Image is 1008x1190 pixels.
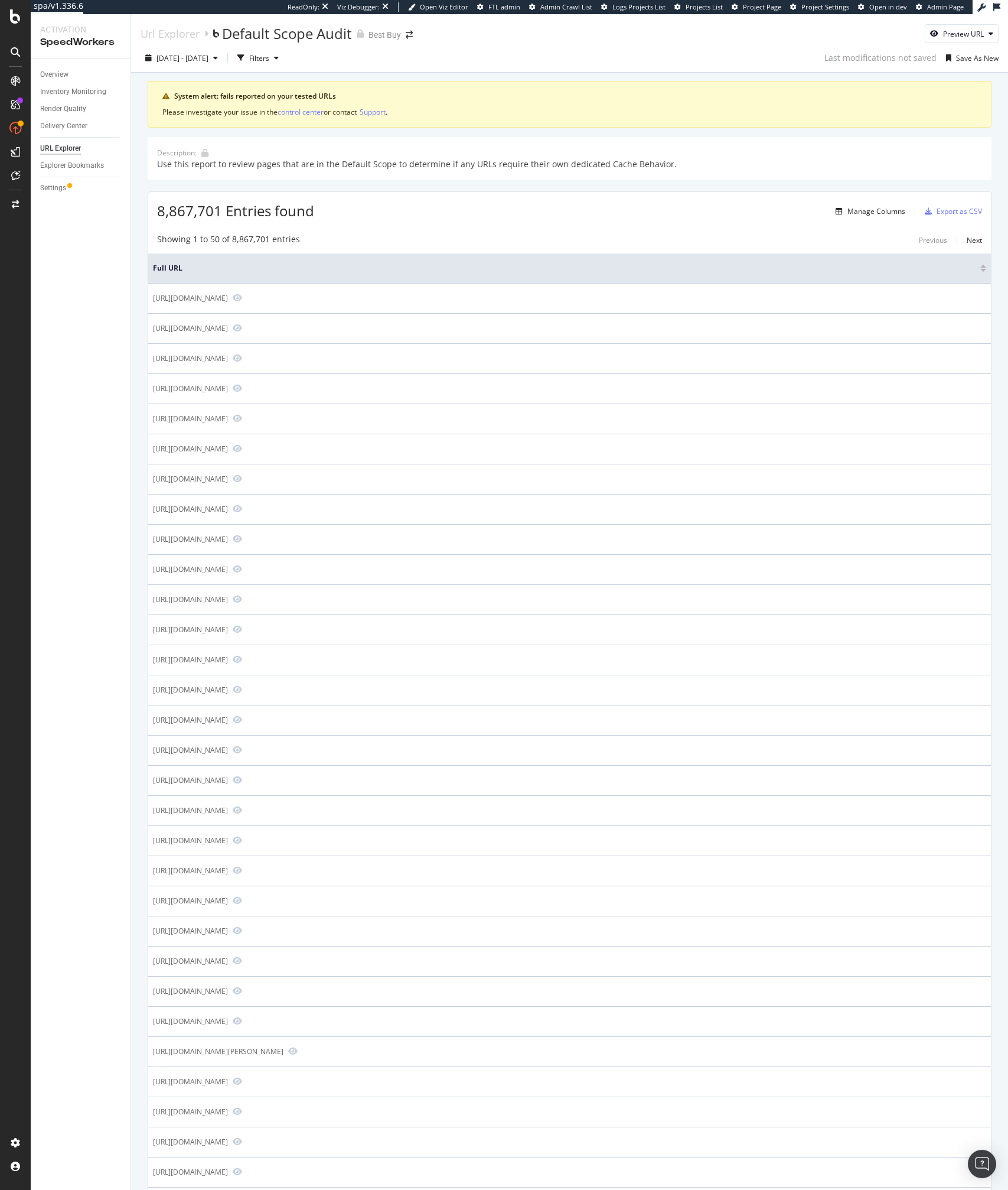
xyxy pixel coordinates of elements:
[920,202,982,221] button: Export as CSV
[157,148,197,158] div: Description:
[941,48,999,67] button: Save As New
[162,106,977,118] div: Please investigate your issue in the or contact .
[157,201,314,220] span: 8,867,701 Entries found
[40,182,122,194] a: Settings
[233,746,242,754] a: Preview https://www.bestbuy.com/site/reviews/name/14931103
[40,160,122,172] a: Explorer Bookmarks
[233,595,242,603] a: Preview https://www.bestbuy.com/site/reviews/name/6593185
[141,27,200,40] a: Url Explorer
[40,142,81,155] div: URL Explorer
[233,384,242,392] a: Preview https://www.bestbuy.com/site/reviews/funko-pop-tv-disney-100-thats-so-raven-raven/6549801
[40,103,122,115] a: Render Quality
[967,233,982,248] button: Next
[233,685,242,694] a: Preview https://www.bestbuy.com/site/reviews/spongebob-squarepants-creature-from-the-krusty-krab-...
[919,233,947,248] button: Previous
[153,715,228,725] div: [URL][DOMAIN_NAME]
[278,107,324,117] div: control center
[233,354,242,362] a: Preview https://www.bestbuy.com/site/reviews/name/34855563
[743,2,781,11] span: Project Page
[153,956,228,966] div: [URL][DOMAIN_NAME]
[153,474,228,484] div: [URL][DOMAIN_NAME]
[153,353,228,363] div: [URL][DOMAIN_NAME]
[153,926,228,936] div: [URL][DOMAIN_NAME]
[360,107,386,117] div: Support
[406,31,413,39] div: arrow-right-arrow-left
[233,48,283,67] button: Filters
[153,1137,228,1147] div: [URL][DOMAIN_NAME]
[233,776,242,784] a: Preview https://www.bestbuy.com/site/reviews/name/6318972
[233,866,242,874] a: Preview https://www.bestbuy.com/site/reviews/name/35944545
[233,957,242,965] a: Preview https://www.bestbuy.com/site/reviews/facebook-50-gift-card-for-facebook-games-and-apps-br...
[153,534,228,544] div: [URL][DOMAIN_NAME]
[157,158,982,170] div: Use this report to review pages that are in the Default Scope to determine if any URLs require th...
[540,2,592,11] span: Admin Crawl List
[790,2,849,12] a: Project Settings
[233,926,242,935] a: Preview https://www.bestbuy.com/site/reviews/name/12268789
[529,2,592,12] a: Admin Crawl List
[148,81,991,128] div: warning banner
[233,505,242,513] a: Preview https://www.bestbuy.com/site/reviews/pura-black-frost-open-air-tech-car-fragrance-refill/...
[937,206,982,216] div: Export as CSV
[233,716,242,724] a: Preview https://www.bestbuy.com/site/reviews/name/34615471
[153,594,228,604] div: [URL][DOMAIN_NAME]
[153,835,228,846] div: [URL][DOMAIN_NAME]
[233,987,242,995] a: Preview https://www.bestbuy.com/site/reviews/name/17750729
[488,2,520,11] span: FTL admin
[869,2,907,11] span: Open in dev
[153,1077,228,1087] div: [URL][DOMAIN_NAME]
[233,1137,242,1146] a: Preview https://www.bestbuy.com/site/reviews/name/35023962
[153,263,977,274] span: Full URL
[153,1167,228,1177] div: [URL][DOMAIN_NAME]
[233,655,242,664] a: Preview https://www.bestbuy.com/site/reviews/name/34385373
[153,383,228,394] div: [URL][DOMAIN_NAME]
[477,2,520,12] a: FTL admin
[233,1168,242,1176] a: Preview https://www.bestbuy.com/site/reviews/45-digital-tower-fan/8772094
[420,2,468,11] span: Open Viz Editor
[249,53,269,63] div: Filters
[40,35,121,49] div: SpeedWorkers
[233,1077,242,1085] a: Preview https://www.bestbuy.com/site/questions/astro-gaming-a40-tr-wired-stereo-over-the-ear-gami...
[824,52,937,64] div: Last modifications not saved
[153,1107,228,1117] div: [URL][DOMAIN_NAME]
[686,2,723,11] span: Projects List
[233,836,242,844] a: Preview https://www.bestbuy.com/site/questions/bestier-bed-frame-platform-bed-with-storage-headbo...
[40,24,121,35] div: Activation
[40,86,122,98] a: Inventory Monitoring
[40,103,86,115] div: Render Quality
[153,655,228,665] div: [URL][DOMAIN_NAME]
[847,206,905,216] div: Manage Columns
[153,896,228,906] div: [URL][DOMAIN_NAME]
[337,2,380,12] div: Viz Debugger:
[368,29,401,41] div: Best Buy
[968,1150,996,1178] div: Open Intercom Messenger
[233,414,242,422] a: Preview https://www.bestbuy.com/site/reviews/name/6410169
[233,1017,242,1025] a: Preview https://www.bestbuy.com/site/reviews/name/36537058
[233,896,242,905] a: Preview https://www.bestbuy.com/site/reviews/name/28275154
[233,535,242,543] a: Preview https://www.bestbuy.com/site/reviews/name/6448442
[40,86,106,98] div: Inventory Monitoring
[153,805,228,815] div: [URL][DOMAIN_NAME]
[153,1046,283,1056] div: [URL][DOMAIN_NAME][PERSON_NAME]
[153,414,228,424] div: [URL][DOMAIN_NAME]
[601,2,666,12] a: Logs Projects List
[40,142,122,155] a: URL Explorer
[40,120,122,132] a: Delivery Center
[153,986,228,996] div: [URL][DOMAIN_NAME]
[732,2,781,12] a: Project Page
[153,1016,228,1026] div: [URL][DOMAIN_NAME]
[153,625,228,635] div: [URL][DOMAIN_NAME]
[233,324,242,332] a: Preview https://www.bestbuy.com/site/reviews/name/6566817
[408,2,468,12] a: Open Viz Editor
[153,775,228,785] div: [URL][DOMAIN_NAME]
[40,160,104,172] div: Explorer Bookmarks
[40,69,122,81] a: Overview
[40,69,68,81] div: Overview
[233,1107,242,1116] a: Preview https://www.bestbuy.com/site/questions/reach-for-the-sky-white-vinyl-lp-vinyl/36424075
[153,323,228,333] div: [URL][DOMAIN_NAME]
[288,2,319,12] div: ReadOnly:
[967,235,982,245] div: Next
[153,293,228,303] div: [URL][DOMAIN_NAME]
[612,2,666,11] span: Logs Projects List
[927,2,964,11] span: Admin Page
